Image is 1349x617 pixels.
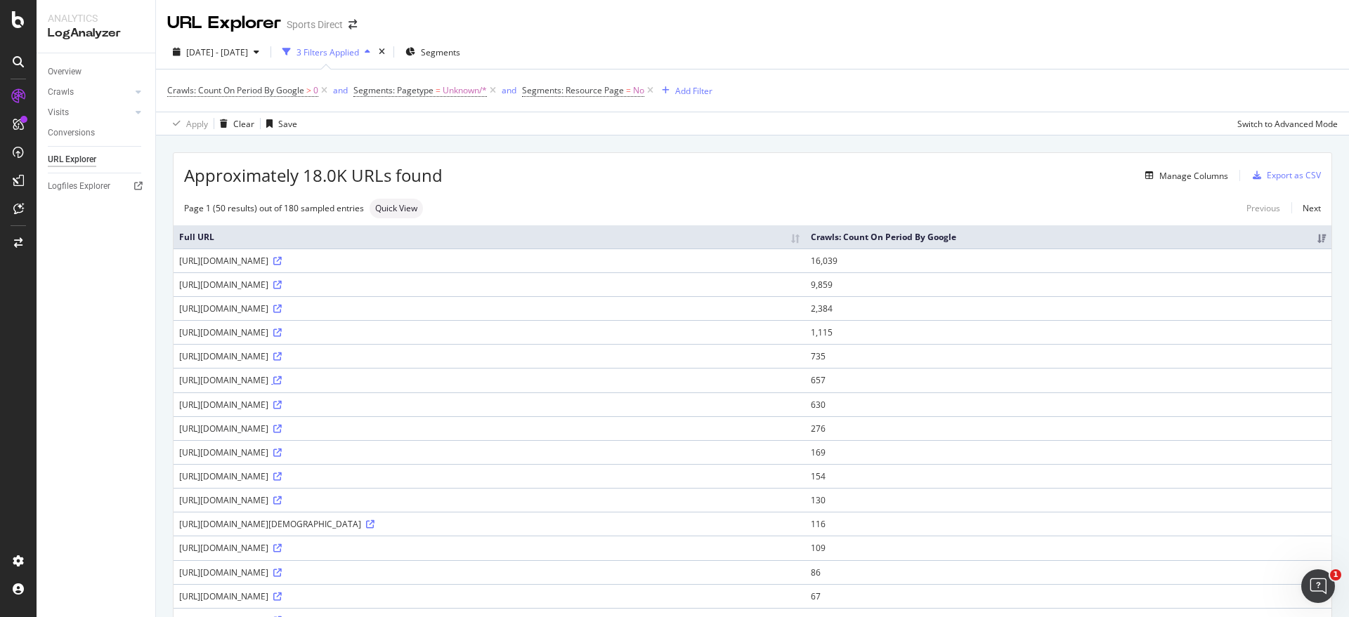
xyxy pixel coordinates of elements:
[805,584,1331,608] td: 67
[805,248,1331,272] td: 16,039
[805,560,1331,584] td: 86
[179,279,800,291] div: [URL][DOMAIN_NAME]
[48,152,145,167] a: URL Explorer
[179,446,800,458] div: [URL][DOMAIN_NAME]
[179,350,800,362] div: [URL][DOMAIN_NAME]
[353,84,434,96] span: Segments: Pagetype
[48,11,144,25] div: Analytics
[375,204,417,213] span: Quick View
[502,84,516,96] div: and
[167,41,265,63] button: [DATE] - [DATE]
[333,84,348,96] div: and
[1330,569,1341,580] span: 1
[805,392,1331,416] td: 630
[1267,169,1321,181] div: Export as CSV
[1159,170,1228,182] div: Manage Columns
[296,46,359,58] div: 3 Filters Applied
[184,164,443,187] span: Approximately 18.0K URLs found
[48,25,144,41] div: LogAnalyzer
[522,84,624,96] span: Segments: Resource Page
[805,416,1331,440] td: 276
[48,105,69,120] div: Visits
[805,368,1331,392] td: 657
[179,374,800,386] div: [URL][DOMAIN_NAME]
[167,11,281,35] div: URL Explorer
[306,84,311,96] span: >
[675,85,712,97] div: Add Filter
[48,65,145,79] a: Overview
[287,18,343,32] div: Sports Direct
[179,566,800,578] div: [URL][DOMAIN_NAME]
[48,152,96,167] div: URL Explorer
[805,488,1331,512] td: 130
[277,41,376,63] button: 3 Filters Applied
[179,255,800,267] div: [URL][DOMAIN_NAME]
[805,512,1331,536] td: 116
[48,85,131,100] a: Crawls
[376,45,388,59] div: times
[184,202,364,214] div: Page 1 (50 results) out of 180 sampled entries
[805,320,1331,344] td: 1,115
[1140,167,1228,184] button: Manage Columns
[179,518,800,530] div: [URL][DOMAIN_NAME][DEMOGRAPHIC_DATA]
[805,536,1331,559] td: 109
[1291,198,1321,218] a: Next
[626,84,631,96] span: =
[179,303,800,314] div: [URL][DOMAIN_NAME]
[278,118,297,130] div: Save
[333,84,348,97] button: and
[186,46,248,58] span: [DATE] - [DATE]
[179,326,800,338] div: [URL][DOMAIN_NAME]
[313,81,318,100] span: 0
[443,81,487,100] span: Unknown/*
[348,20,357,29] div: arrow-right-arrow-left
[167,112,208,135] button: Apply
[179,423,800,434] div: [URL][DOMAIN_NAME]
[1301,569,1335,603] iframe: Intercom live chat
[48,179,110,194] div: Logfiles Explorer
[233,118,254,130] div: Clear
[179,399,800,411] div: [URL][DOMAIN_NAME]
[167,84,304,96] span: Crawls: Count On Period By Google
[1232,112,1338,135] button: Switch to Advanced Mode
[179,542,800,554] div: [URL][DOMAIN_NAME]
[805,464,1331,488] td: 154
[805,272,1331,296] td: 9,859
[805,440,1331,464] td: 169
[805,344,1331,368] td: 735
[48,126,145,140] a: Conversions
[179,494,800,506] div: [URL][DOMAIN_NAME]
[48,65,82,79] div: Overview
[502,84,516,97] button: and
[186,118,208,130] div: Apply
[261,112,297,135] button: Save
[656,82,712,99] button: Add Filter
[179,590,800,602] div: [URL][DOMAIN_NAME]
[1247,164,1321,187] button: Export as CSV
[1237,118,1338,130] div: Switch to Advanced Mode
[48,105,131,120] a: Visits
[633,81,644,100] span: No
[48,85,74,100] div: Crawls
[174,225,805,248] th: Full URL: activate to sort column ascending
[805,296,1331,320] td: 2,384
[400,41,466,63] button: Segments
[805,225,1331,248] th: Crawls: Count On Period By Google: activate to sort column ascending
[436,84,441,96] span: =
[179,470,800,482] div: [URL][DOMAIN_NAME]
[48,126,95,140] div: Conversions
[48,179,145,194] a: Logfiles Explorer
[214,112,254,135] button: Clear
[421,46,460,58] span: Segments
[370,199,423,218] div: neutral label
